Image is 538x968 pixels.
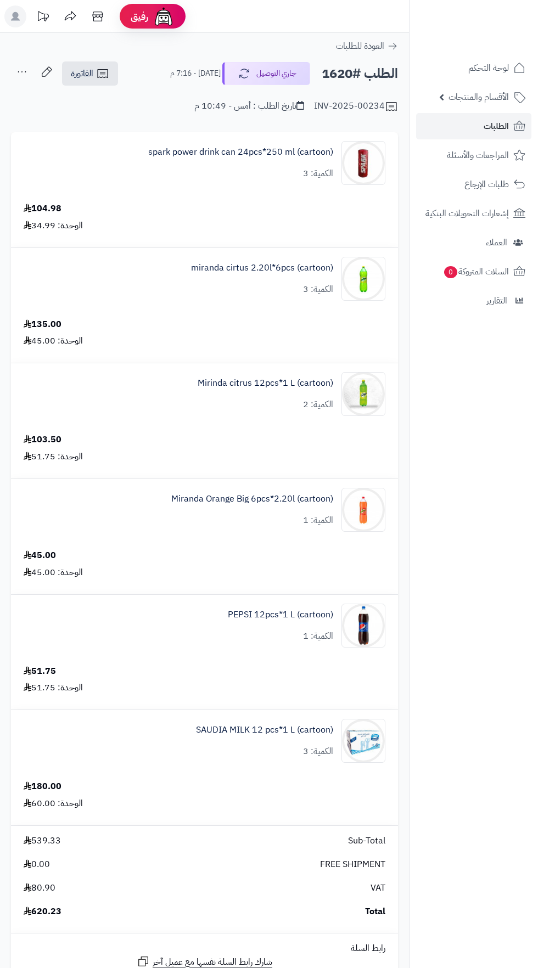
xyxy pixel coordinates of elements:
a: تحديثات المنصة [29,5,57,30]
img: ai-face.png [153,5,175,27]
span: الفاتورة [71,67,93,80]
span: الأقسام والمنتجات [449,89,509,105]
span: العملاء [486,235,507,250]
a: إشعارات التحويلات البنكية [416,200,531,227]
a: لوحة التحكم [416,55,531,81]
div: 104.98 [24,202,61,215]
a: Miranda Orange Big 6pcs*2.20l (cartoon) [171,493,333,505]
a: العودة للطلبات [336,40,398,53]
div: الكمية: 3 [303,283,333,296]
a: العملاء [416,229,531,256]
img: 1747594532-18409223-8150-4f06-d44a-9c8685d0-90x90.jpg [342,604,385,648]
a: Mirinda citrus 12pcs*1 L (cartoon) [198,377,333,390]
div: الوحدة: 34.99 [24,220,83,232]
span: Sub-Total [348,835,385,847]
span: 539.33 [24,835,61,847]
a: المراجعات والأسئلة [416,142,531,168]
span: 620.23 [24,905,61,918]
div: 135.00 [24,318,61,331]
span: 80.90 [24,882,55,894]
div: رابط السلة [15,942,394,955]
div: الكمية: 1 [303,630,333,643]
span: المراجعات والأسئلة [447,148,509,163]
button: جاري التوصيل [222,62,310,85]
span: FREE SHIPMENT [320,858,385,871]
div: الوحدة: 51.75 [24,451,83,463]
span: العودة للطلبات [336,40,384,53]
div: الكمية: 3 [303,745,333,758]
a: SAUDIA MILK 12 pcs*1 L (cartoon) [196,724,333,736]
img: 1747566256-XP8G23evkchGmxKUr8YaGb2gsq2hZno4-90x90.jpg [342,372,385,416]
span: التقارير [486,293,507,308]
span: إشعارات التحويلات البنكية [425,206,509,221]
small: [DATE] - 7:16 م [170,68,221,79]
div: 103.50 [24,434,61,446]
div: 180.00 [24,780,61,793]
div: الوحدة: 45.00 [24,335,83,347]
a: PEPSI 12pcs*1 L (cartoon) [228,609,333,621]
div: INV-2025-00234 [314,100,398,113]
div: 45.00 [24,549,56,562]
span: 0.00 [24,858,50,871]
div: الكمية: 1 [303,514,333,527]
a: الطلبات [416,113,531,139]
a: الفاتورة [62,61,118,86]
span: لوحة التحكم [468,60,509,76]
div: الكمية: 2 [303,398,333,411]
span: السلات المتروكة [443,264,509,279]
img: 1747517517-f85b5201-d493-429b-b138-9978c401-90x90.jpg [342,141,385,185]
h2: الطلب #1620 [322,63,398,85]
a: miranda cirtus 2.20l*6pcs (cartoon) [191,262,333,274]
span: Total [365,905,385,918]
div: تاريخ الطلب : أمس - 10:49 م [194,100,304,112]
div: 51.75 [24,665,56,678]
div: الوحدة: 51.75 [24,682,83,694]
a: السلات المتروكة0 [416,258,531,285]
a: طلبات الإرجاع [416,171,531,198]
span: VAT [371,882,385,894]
div: الوحدة: 45.00 [24,566,83,579]
a: التقارير [416,288,531,314]
img: 1747574203-8a7d3ffb-4f3f-4704-a106-a98e4bc3-90x90.jpg [342,488,385,532]
img: 1747744811-01316ca4-bdae-4b0a-85ff-47740e91-90x90.jpg [342,719,385,763]
span: 0 [444,266,457,278]
span: رفيق [131,10,148,23]
div: الوحدة: 60.00 [24,797,83,810]
div: الكمية: 3 [303,167,333,180]
img: 1747544486-c60db756-6ee7-44b0-a7d4-ec449800-90x90.jpg [342,257,385,301]
span: الطلبات [484,119,509,134]
span: طلبات الإرجاع [464,177,509,192]
a: spark power drink can 24pcs*250 ml (cartoon) [148,146,333,159]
